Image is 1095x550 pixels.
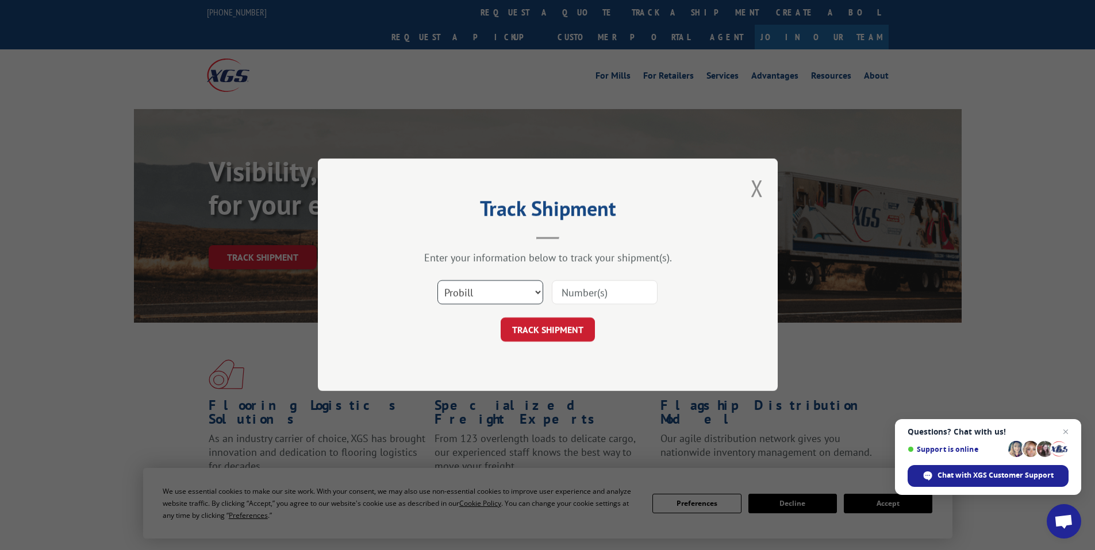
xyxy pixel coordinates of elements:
[908,427,1069,436] span: Questions? Chat with us!
[1059,425,1073,439] span: Close chat
[908,445,1004,454] span: Support is online
[552,281,658,305] input: Number(s)
[375,200,720,222] h2: Track Shipment
[908,465,1069,487] div: Chat with XGS Customer Support
[1047,504,1081,539] div: Open chat
[751,173,763,203] button: Close modal
[501,318,595,342] button: TRACK SHIPMENT
[375,251,720,265] div: Enter your information below to track your shipment(s).
[938,470,1054,481] span: Chat with XGS Customer Support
